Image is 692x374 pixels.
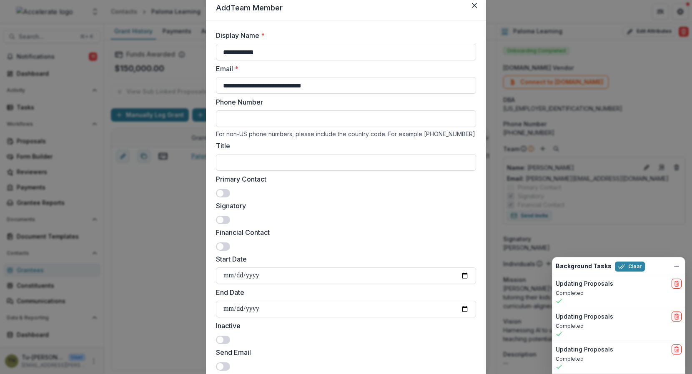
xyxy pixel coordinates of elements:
label: Financial Contact [216,227,471,237]
button: delete [672,344,682,354]
h2: Updating Proposals [556,346,613,353]
p: Completed [556,289,682,297]
label: Display Name [216,30,471,40]
label: Start Date [216,254,471,264]
h2: Background Tasks [556,263,612,270]
label: Primary Contact [216,174,471,184]
button: Dismiss [672,261,682,271]
label: Title [216,141,471,151]
label: Signatory [216,201,471,211]
label: Inactive [216,321,471,331]
h2: Updating Proposals [556,280,613,287]
label: Phone Number [216,97,471,107]
button: Clear [615,262,645,272]
div: For non-US phone numbers, please include the country code. For example [PHONE_NUMBER] [216,130,476,137]
h2: Updating Proposals [556,313,613,320]
label: End Date [216,287,471,297]
button: delete [672,312,682,322]
label: Send Email [216,347,471,357]
p: Completed [556,355,682,363]
button: delete [672,279,682,289]
label: Email [216,64,471,74]
p: Completed [556,322,682,330]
